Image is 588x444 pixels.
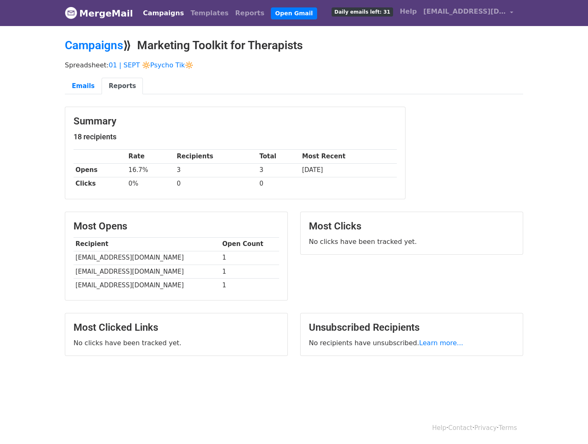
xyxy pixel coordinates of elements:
img: MergeMail logo [65,7,77,19]
a: Campaigns [140,5,187,21]
td: 1 [220,265,279,278]
span: Daily emails left: 31 [332,7,393,17]
th: Recipient [73,237,220,251]
td: [EMAIL_ADDRESS][DOMAIN_NAME] [73,278,220,292]
th: Total [257,150,300,163]
th: Rate [126,150,175,163]
td: 16.7% [126,163,175,177]
p: Spreadsheet: [65,61,523,69]
p: No clicks have been tracked yet. [73,339,279,347]
th: Opens [73,163,126,177]
a: [EMAIL_ADDRESS][DOMAIN_NAME] [420,3,517,23]
td: 0% [126,177,175,191]
td: 1 [220,278,279,292]
td: 0 [257,177,300,191]
h5: 18 recipients [73,132,397,141]
a: Contact [448,424,472,432]
a: Learn more... [419,339,463,347]
a: Reports [102,78,143,95]
h3: Unsubscribed Recipients [309,322,514,334]
th: Clicks [73,177,126,191]
h2: ⟫ Marketing Toolkit for Therapists [65,38,523,53]
a: MergeMail [65,5,133,22]
a: Emails [65,78,102,95]
p: No clicks have been tracked yet. [309,237,514,246]
h3: Most Opens [73,220,279,232]
a: Help [432,424,446,432]
a: Help [396,3,420,20]
th: Recipients [175,150,257,163]
h3: Most Clicks [309,220,514,232]
th: Most Recent [300,150,397,163]
td: [DATE] [300,163,397,177]
a: Reports [232,5,268,21]
td: 0 [175,177,257,191]
td: 3 [257,163,300,177]
td: 1 [220,251,279,265]
h3: Most Clicked Links [73,322,279,334]
a: Daily emails left: 31 [328,3,396,20]
a: Privacy [474,424,497,432]
th: Open Count [220,237,279,251]
p: No recipients have unsubscribed. [309,339,514,347]
a: Templates [187,5,232,21]
td: 3 [175,163,257,177]
a: 01 | SEPT 🔆Psycho Tik🔆 [109,61,193,69]
a: Campaigns [65,38,123,52]
h3: Summary [73,115,397,127]
a: Open Gmail [271,7,317,19]
td: [EMAIL_ADDRESS][DOMAIN_NAME] [73,251,220,265]
span: [EMAIL_ADDRESS][DOMAIN_NAME] [423,7,506,17]
td: [EMAIL_ADDRESS][DOMAIN_NAME] [73,265,220,278]
a: Terms [499,424,517,432]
